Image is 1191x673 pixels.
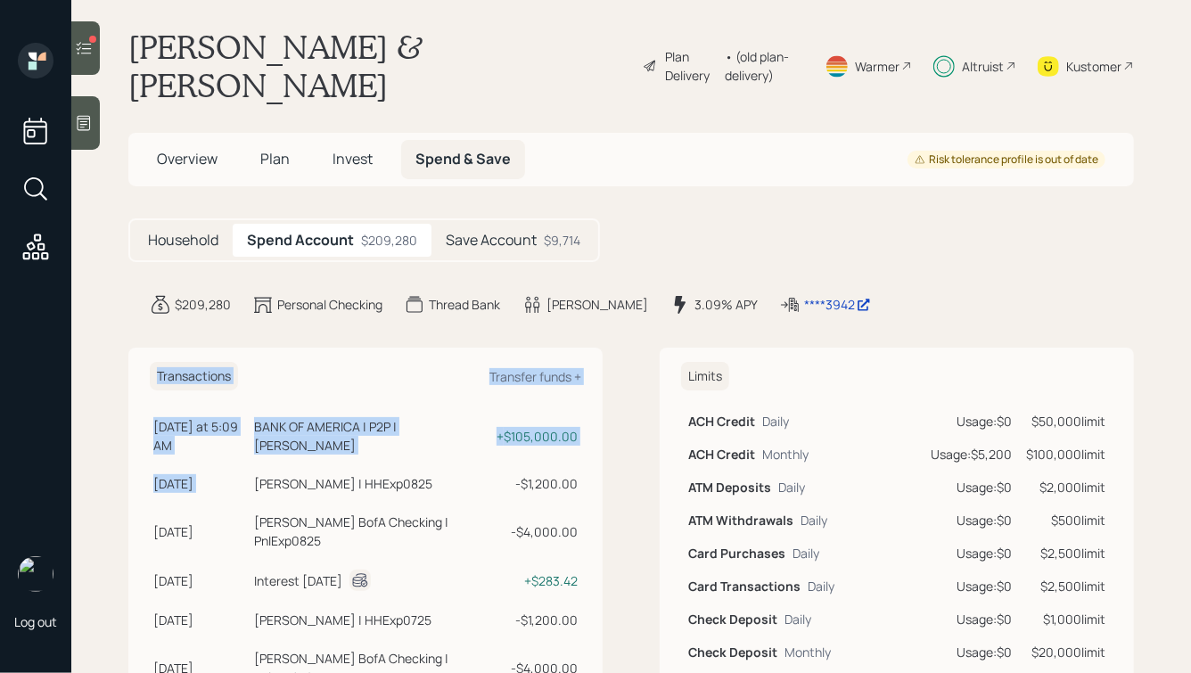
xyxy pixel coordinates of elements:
div: $2,000 limit [1026,478,1105,497]
h5: Household [148,232,218,249]
div: $1,000 limit [1026,610,1105,628]
div: + $105,000.00 [497,427,578,446]
div: - $1,200.00 [497,474,578,493]
h5: Save Account [446,232,537,249]
div: - $1,200.00 [497,611,578,629]
div: Usage: $0 [931,643,1012,661]
div: [PERSON_NAME] | HHExp0825 [254,474,432,493]
div: $20,000 limit [1026,643,1105,661]
h6: ATM Deposits [688,480,771,496]
div: [PERSON_NAME] BofA Checking | PnlExp0825 [254,513,489,550]
div: Daily [762,412,789,431]
div: $2,500 limit [1026,577,1105,595]
div: Monthly [762,445,809,464]
div: $100,000 limit [1026,445,1105,464]
div: [PERSON_NAME] | HHExp0725 [254,611,431,629]
img: hunter_neumayer.jpg [18,556,53,592]
div: Usage: $0 [931,610,1012,628]
div: Usage: $0 [931,412,1012,431]
div: 3.09% APY [694,295,758,314]
div: Usage: $0 [931,511,1012,529]
div: + $283.42 [497,571,578,590]
div: $2,500 limit [1026,544,1105,562]
h6: Card Transactions [688,579,801,595]
h6: ACH Credit [688,414,755,430]
h6: ACH Credit [688,447,755,463]
div: Daily [808,577,834,595]
div: [PERSON_NAME] [546,295,648,314]
div: $209,280 [175,295,231,314]
div: - $4,000.00 [497,522,578,541]
h6: Card Purchases [688,546,785,562]
div: $500 limit [1026,511,1105,529]
div: Usage: $5,200 [931,445,1012,464]
div: Kustomer [1066,57,1121,76]
span: Plan [260,149,290,168]
div: BANK OF AMERICA | P2P | [PERSON_NAME] [254,417,489,455]
h6: Limits [681,362,729,391]
div: Interest [DATE] [254,571,342,590]
span: Spend & Save [415,149,511,168]
h6: Check Deposit [688,645,777,661]
div: Thread Bank [429,295,500,314]
div: [DATE] [153,474,247,493]
div: Usage: $0 [931,577,1012,595]
div: Risk tolerance profile is out of date [915,152,1098,168]
div: Altruist [962,57,1004,76]
div: • (old plan-delivery) [725,47,803,85]
div: [DATE] [153,571,247,590]
div: $50,000 limit [1026,412,1105,431]
div: $209,280 [361,231,417,250]
div: Usage: $0 [931,544,1012,562]
div: Plan Delivery [665,47,716,85]
div: Transfer funds + [489,368,581,385]
h6: Check Deposit [688,612,777,628]
h1: [PERSON_NAME] & [PERSON_NAME] [128,28,628,104]
div: Daily [784,610,811,628]
div: Daily [793,544,819,562]
div: [DATE] [153,522,247,541]
div: Warmer [855,57,899,76]
h6: ATM Withdrawals [688,513,793,529]
div: Monthly [784,643,831,661]
h5: Spend Account [247,232,354,249]
div: Personal Checking [277,295,382,314]
h6: Transactions [150,362,238,391]
div: Daily [778,478,805,497]
span: Overview [157,149,218,168]
div: [DATE] [153,611,247,629]
div: [DATE] at 5:09 AM [153,417,247,455]
div: $9,714 [544,231,580,250]
div: Daily [801,511,827,529]
span: Invest [333,149,373,168]
div: Usage: $0 [931,478,1012,497]
div: Log out [14,613,57,630]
